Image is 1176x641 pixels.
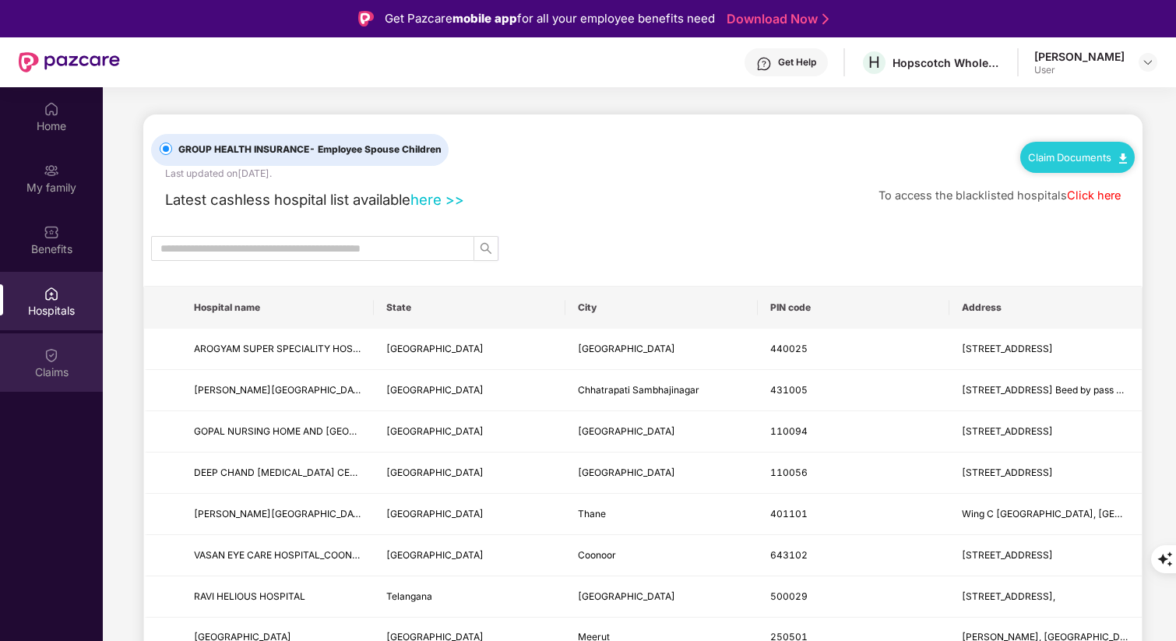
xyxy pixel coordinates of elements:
strong: mobile app [452,11,517,26]
th: State [374,287,566,329]
img: Logo [358,11,374,26]
span: Hospital name [194,301,361,314]
td: New Delhi [565,453,758,494]
td: Delhi [374,411,566,453]
span: To access the blacklisted hospitals [878,188,1067,203]
span: Thane [578,508,606,519]
span: - Employee Spouse Children [309,143,442,155]
td: Coonoor [565,535,758,576]
td: B-16, Pillar No. 227, Main Rohtak Road [949,453,1142,494]
td: Delhi [374,453,566,494]
span: [GEOGRAPHIC_DATA] [578,425,675,437]
div: [PERSON_NAME] [1034,49,1125,64]
span: GROUP HEALTH INSURANCE [172,143,448,157]
span: [STREET_ADDRESS] [962,467,1053,478]
th: City [565,287,758,329]
span: [GEOGRAPHIC_DATA] [386,508,484,519]
img: svg+xml;base64,PHN2ZyBpZD0iSG9tZSIgeG1sbnM9Imh0dHA6Ly93d3cudzMub3JnLzIwMDAvc3ZnIiB3aWR0aD0iMjAiIG... [44,101,59,117]
img: svg+xml;base64,PHN2ZyB3aWR0aD0iMjAiIGhlaWdodD0iMjAiIHZpZXdCb3g9IjAgMCAyMCAyMCIgZmlsbD0ibm9uZSIgeG... [44,163,59,178]
td: GOPAL NURSING HOME AND EYE HOSPITAL [181,411,374,453]
td: Tamil Nadu [374,535,566,576]
span: H [868,53,880,72]
span: RAVI HELIOUS HOSPITAL [194,590,305,602]
span: [GEOGRAPHIC_DATA] [386,549,484,561]
td: New Delhi [565,411,758,453]
button: search [474,236,498,261]
td: 175 , R . K. Matt Road, [949,576,1142,618]
span: [STREET_ADDRESS] [962,425,1053,437]
span: Chhatrapati Sambhajinagar [578,384,699,396]
span: [GEOGRAPHIC_DATA] [386,343,484,354]
span: 440025 [770,343,808,354]
td: 34, Sita Nagar, Wardha Road [949,329,1142,370]
td: Wing C Radha Govind Park, Uttan Road [949,494,1142,535]
span: VASAN EYE CARE HOSPITAL_COONOOR [194,549,372,561]
td: DHANVANTARI HOSPITAL [181,494,374,535]
td: Chhatrapati Sambhajinagar [565,370,758,411]
span: Coonoor [578,549,616,561]
td: AROGYAM SUPER SPECIALITY HOSPITAL [181,329,374,370]
span: [GEOGRAPHIC_DATA] [578,343,675,354]
td: Maharashtra [374,329,566,370]
span: [GEOGRAPHIC_DATA] [386,384,484,396]
span: DEEP CHAND [MEDICAL_DATA] CENTRE [194,467,375,478]
img: svg+xml;base64,PHN2ZyBpZD0iQmVuZWZpdHMiIHhtbG5zPSJodHRwOi8vd3d3LnczLm9yZy8yMDAwL3N2ZyIgd2lkdGg9Ij... [44,224,59,240]
th: Address [949,287,1142,329]
span: [PERSON_NAME][GEOGRAPHIC_DATA] [194,508,368,519]
span: [STREET_ADDRESS] [962,343,1053,354]
td: VASAN EYE CARE HOSPITAL_COONOOR [181,535,374,576]
span: [GEOGRAPHIC_DATA] [578,467,675,478]
span: [PERSON_NAME][GEOGRAPHIC_DATA] Arthroscopy & Orthopedic Superspeciality Center [194,384,589,396]
td: B-1, Jyoti Nagar, Loni Road [949,411,1142,453]
div: Get Pazcare for all your employee benefits need [385,9,715,28]
div: Get Help [778,56,816,69]
td: RAVI HELIOUS HOSPITAL [181,576,374,618]
div: User [1034,64,1125,76]
td: Hyderabad [565,576,758,618]
td: Maharashtra [374,370,566,411]
span: 110094 [770,425,808,437]
a: Download Now [727,11,824,27]
img: New Pazcare Logo [19,52,120,72]
img: svg+xml;base64,PHN2ZyBpZD0iQ2xhaW0iIHhtbG5zPSJodHRwOi8vd3d3LnczLm9yZy8yMDAwL3N2ZyIgd2lkdGg9IjIwIi... [44,347,59,363]
span: Address [962,301,1129,314]
span: [STREET_ADDRESS] [962,549,1053,561]
a: Claim Documents [1028,151,1127,164]
div: Hopscotch Wholesale Trading Private Limited [893,55,1002,70]
span: [STREET_ADDRESS], [962,590,1055,602]
span: 401101 [770,508,808,519]
td: 75/75 1 Mount Road, Kumaran Nagar [949,535,1142,576]
span: Telangana [386,590,432,602]
th: PIN code [758,287,950,329]
a: Click here [1067,188,1121,203]
td: Shri Swami Samarth Hospital Arthroscopy & Orthopedic Superspeciality Center [181,370,374,411]
div: Last updated on [DATE] . [165,166,272,181]
span: [GEOGRAPHIC_DATA] [386,467,484,478]
span: [GEOGRAPHIC_DATA] [578,590,675,602]
img: Stroke [822,11,829,27]
span: [GEOGRAPHIC_DATA] [386,425,484,437]
td: Plot No.11 Sarve No.3/4 Beed by pass Satara parisar Mustafabad, Amdar Road Satara Parisar Session... [949,370,1142,411]
span: Latest cashless hospital list available [165,191,410,208]
td: Telangana [374,576,566,618]
a: here >> [410,191,464,208]
span: 643102 [770,549,808,561]
span: AROGYAM SUPER SPECIALITY HOSPITAL [194,343,379,354]
span: 431005 [770,384,808,396]
span: search [474,242,498,255]
td: Thane [565,494,758,535]
img: svg+xml;base64,PHN2ZyBpZD0iSGVscC0zMngzMiIgeG1sbnM9Imh0dHA6Ly93d3cudzMub3JnLzIwMDAvc3ZnIiB3aWR0aD... [756,56,772,72]
img: svg+xml;base64,PHN2ZyB4bWxucz0iaHR0cDovL3d3dy53My5vcmcvMjAwMC9zdmciIHdpZHRoPSIxMC40IiBoZWlnaHQ9Ij... [1119,153,1127,164]
td: Nagpur [565,329,758,370]
td: Maharashtra [374,494,566,535]
th: Hospital name [181,287,374,329]
span: 110056 [770,467,808,478]
img: svg+xml;base64,PHN2ZyBpZD0iSG9zcGl0YWxzIiB4bWxucz0iaHR0cDovL3d3dy53My5vcmcvMjAwMC9zdmciIHdpZHRoPS... [44,286,59,301]
span: 500029 [770,590,808,602]
td: DEEP CHAND DIALYSIS CENTRE [181,453,374,494]
img: svg+xml;base64,PHN2ZyBpZD0iRHJvcGRvd24tMzJ4MzIiIHhtbG5zPSJodHRwOi8vd3d3LnczLm9yZy8yMDAwL3N2ZyIgd2... [1142,56,1154,69]
span: GOPAL NURSING HOME AND [GEOGRAPHIC_DATA] [194,425,423,437]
